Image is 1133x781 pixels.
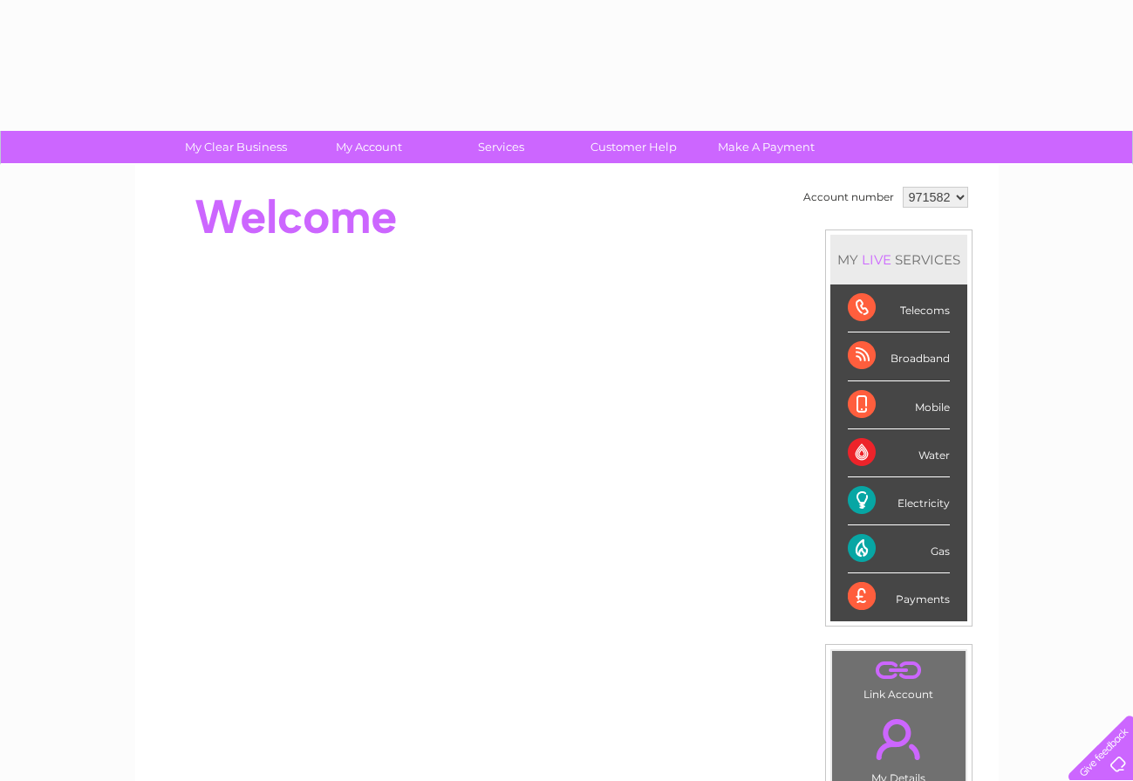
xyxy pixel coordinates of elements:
div: Gas [848,525,950,573]
td: Link Account [831,650,966,705]
a: My Account [297,131,440,163]
a: Make A Payment [694,131,838,163]
a: My Clear Business [164,131,308,163]
div: Broadband [848,332,950,380]
a: . [836,655,961,686]
div: Electricity [848,477,950,525]
div: MY SERVICES [830,235,967,284]
td: Account number [799,182,898,212]
a: . [836,709,961,770]
a: Services [429,131,573,163]
div: Payments [848,573,950,620]
div: LIVE [858,251,895,268]
div: Water [848,429,950,477]
div: Mobile [848,381,950,429]
div: Telecoms [848,284,950,332]
a: Customer Help [562,131,706,163]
